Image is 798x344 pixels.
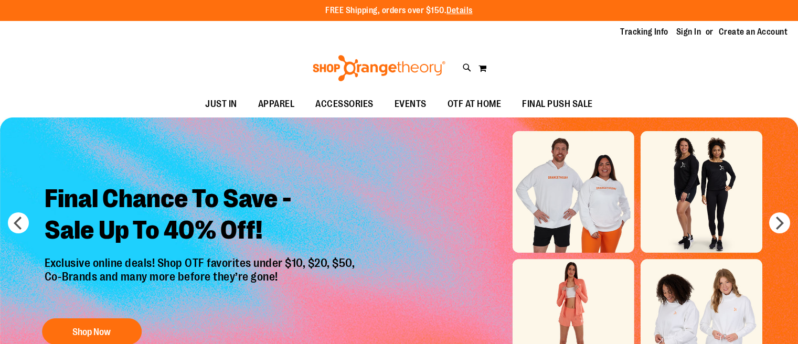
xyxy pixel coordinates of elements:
[37,175,366,256] h2: Final Chance To Save - Sale Up To 40% Off!
[258,92,295,116] span: APPAREL
[195,92,248,116] a: JUST IN
[719,26,788,38] a: Create an Account
[384,92,437,116] a: EVENTS
[311,55,447,81] img: Shop Orangetheory
[205,92,237,116] span: JUST IN
[37,256,366,308] p: Exclusive online deals! Shop OTF favorites under $10, $20, $50, Co-Brands and many more before th...
[512,92,603,116] a: FINAL PUSH SALE
[769,212,790,233] button: next
[248,92,305,116] a: APPAREL
[325,5,473,17] p: FREE Shipping, orders over $150.
[315,92,374,116] span: ACCESSORIES
[395,92,427,116] span: EVENTS
[522,92,593,116] span: FINAL PUSH SALE
[448,92,502,116] span: OTF AT HOME
[620,26,668,38] a: Tracking Info
[437,92,512,116] a: OTF AT HOME
[305,92,384,116] a: ACCESSORIES
[446,6,473,15] a: Details
[8,212,29,233] button: prev
[676,26,701,38] a: Sign In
